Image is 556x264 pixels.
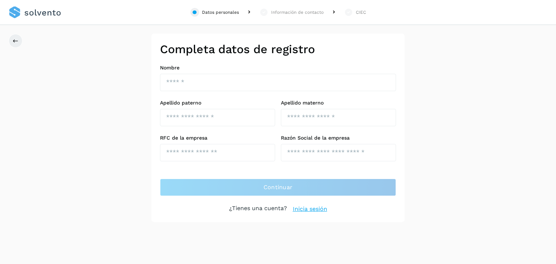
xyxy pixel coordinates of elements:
[281,135,396,141] label: Razón Social de la empresa
[160,42,396,56] h2: Completa datos de registro
[202,9,239,16] div: Datos personales
[356,9,366,16] div: CIEC
[271,9,324,16] div: Información de contacto
[281,100,396,106] label: Apellido materno
[229,205,287,213] p: ¿Tienes una cuenta?
[293,205,327,213] a: Inicia sesión
[264,183,293,191] span: Continuar
[160,100,275,106] label: Apellido paterno
[160,179,396,196] button: Continuar
[160,65,396,71] label: Nombre
[160,135,275,141] label: RFC de la empresa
